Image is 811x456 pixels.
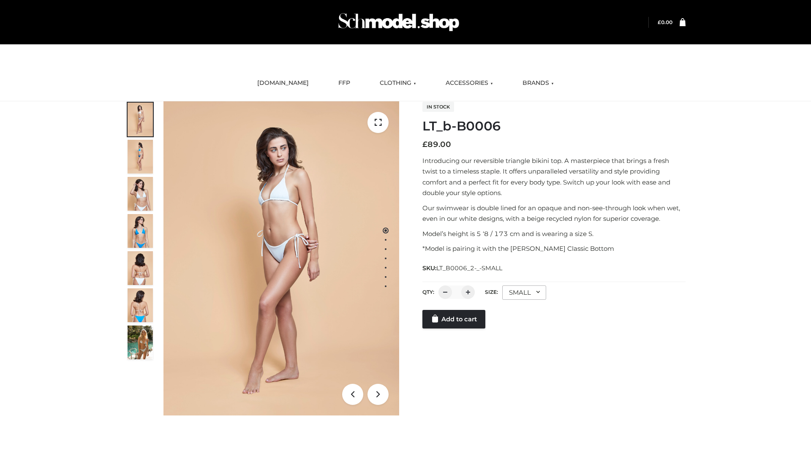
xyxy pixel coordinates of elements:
span: LT_B0006_2-_-SMALL [436,264,502,272]
p: Introducing our reversible triangle bikini top. A masterpiece that brings a fresh twist to a time... [422,155,686,198]
img: ArielClassicBikiniTop_CloudNine_AzureSky_OW114ECO_1-scaled.jpg [128,103,153,136]
img: ArielClassicBikiniTop_CloudNine_AzureSky_OW114ECO_4-scaled.jpg [128,214,153,248]
img: Schmodel Admin 964 [335,5,462,39]
img: ArielClassicBikiniTop_CloudNine_AzureSky_OW114ECO_8-scaled.jpg [128,288,153,322]
img: Arieltop_CloudNine_AzureSky2.jpg [128,326,153,359]
a: CLOTHING [373,74,422,92]
bdi: 89.00 [422,140,451,149]
label: Size: [485,289,498,295]
p: *Model is pairing it with the [PERSON_NAME] Classic Bottom [422,243,686,254]
a: [DOMAIN_NAME] [251,74,315,92]
label: QTY: [422,289,434,295]
img: ArielClassicBikiniTop_CloudNine_AzureSky_OW114ECO_7-scaled.jpg [128,251,153,285]
img: ArielClassicBikiniTop_CloudNine_AzureSky_OW114ECO_2-scaled.jpg [128,140,153,174]
a: £0.00 [658,19,672,25]
span: £ [422,140,427,149]
h1: LT_b-B0006 [422,119,686,134]
a: Add to cart [422,310,485,328]
p: Model’s height is 5 ‘8 / 173 cm and is wearing a size S. [422,228,686,239]
span: SKU: [422,263,503,273]
p: Our swimwear is double lined for an opaque and non-see-through look when wet, even in our white d... [422,203,686,224]
bdi: 0.00 [658,19,672,25]
a: FFP [332,74,357,92]
img: ArielClassicBikiniTop_CloudNine_AzureSky_OW114ECO_3-scaled.jpg [128,177,153,211]
a: BRANDS [516,74,560,92]
span: £ [658,19,661,25]
img: ArielClassicBikiniTop_CloudNine_AzureSky_OW114ECO_1 [163,101,399,415]
a: ACCESSORIES [439,74,499,92]
div: SMALL [502,285,546,300]
span: In stock [422,102,454,112]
